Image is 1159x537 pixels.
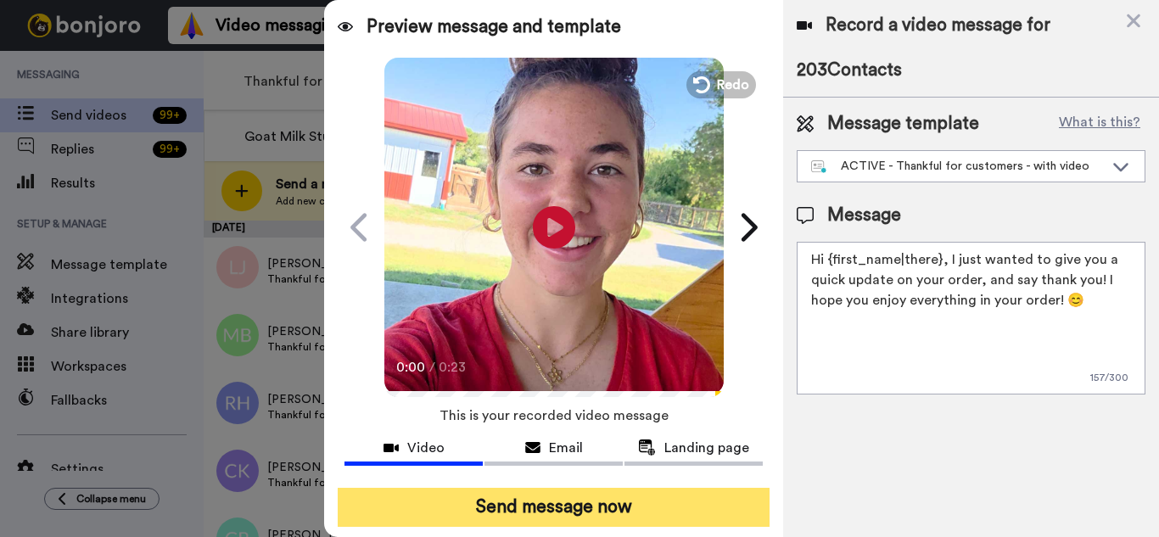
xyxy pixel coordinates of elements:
textarea: Hi {first_name|there}, I just wanted to give you a quick update on your order, and say thank you!... [797,242,1145,394]
span: Email [549,438,583,458]
img: nextgen-template.svg [811,160,827,174]
span: Landing page [664,438,749,458]
span: This is your recorded video message [440,397,669,434]
button: What is this? [1054,111,1145,137]
span: Message template [827,111,979,137]
span: Message [827,203,901,228]
span: 0:00 [396,357,426,378]
span: Video [407,438,445,458]
button: Send message now [338,488,770,527]
div: ACTIVE - Thankful for customers - with video [811,158,1104,175]
span: / [429,357,435,378]
span: 0:23 [439,357,468,378]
